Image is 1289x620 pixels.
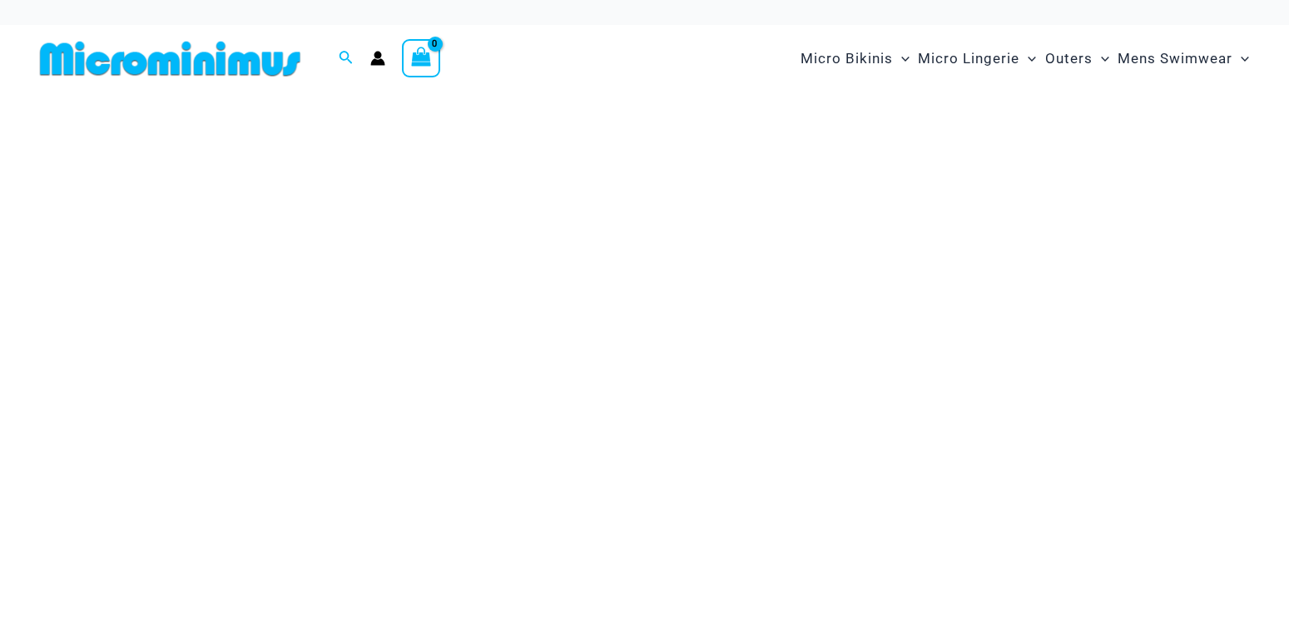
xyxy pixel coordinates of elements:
[1041,33,1113,84] a: OutersMenu ToggleMenu Toggle
[1045,37,1093,80] span: Outers
[339,48,354,69] a: Search icon link
[370,51,385,66] a: Account icon link
[1093,37,1109,80] span: Menu Toggle
[1232,37,1249,80] span: Menu Toggle
[402,39,440,77] a: View Shopping Cart, empty
[918,37,1019,80] span: Micro Lingerie
[794,31,1256,87] nav: Site Navigation
[33,40,307,77] img: MM SHOP LOGO FLAT
[1113,33,1253,84] a: Mens SwimwearMenu ToggleMenu Toggle
[1019,37,1036,80] span: Menu Toggle
[893,37,910,80] span: Menu Toggle
[796,33,914,84] a: Micro BikinisMenu ToggleMenu Toggle
[914,33,1040,84] a: Micro LingerieMenu ToggleMenu Toggle
[1118,37,1232,80] span: Mens Swimwear
[801,37,893,80] span: Micro Bikinis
